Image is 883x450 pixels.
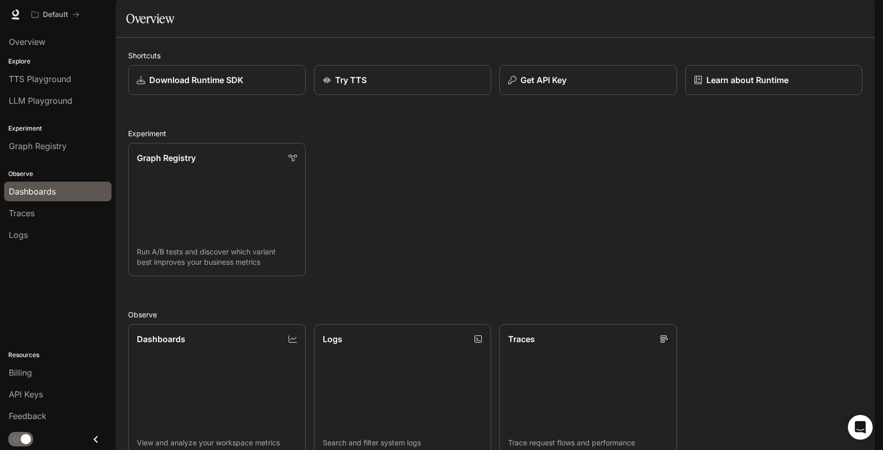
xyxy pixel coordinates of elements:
[508,438,668,448] p: Trace request flows and performance
[149,74,243,86] p: Download Runtime SDK
[128,65,306,95] a: Download Runtime SDK
[685,65,863,95] a: Learn about Runtime
[848,415,873,440] div: Open Intercom Messenger
[43,10,68,19] p: Default
[137,438,297,448] p: View and analyze your workspace metrics
[323,438,483,448] p: Search and filter system logs
[128,50,862,61] h2: Shortcuts
[128,309,862,320] h2: Observe
[335,74,367,86] p: Try TTS
[323,333,342,345] p: Logs
[27,4,84,25] button: All workspaces
[508,333,535,345] p: Traces
[314,65,492,95] a: Try TTS
[499,65,677,95] button: Get API Key
[706,74,789,86] p: Learn about Runtime
[126,8,174,29] h1: Overview
[521,74,566,86] p: Get API Key
[137,333,185,345] p: Dashboards
[128,128,862,139] h2: Experiment
[128,143,306,276] a: Graph RegistryRun A/B tests and discover which variant best improves your business metrics
[137,247,297,267] p: Run A/B tests and discover which variant best improves your business metrics
[137,152,196,164] p: Graph Registry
